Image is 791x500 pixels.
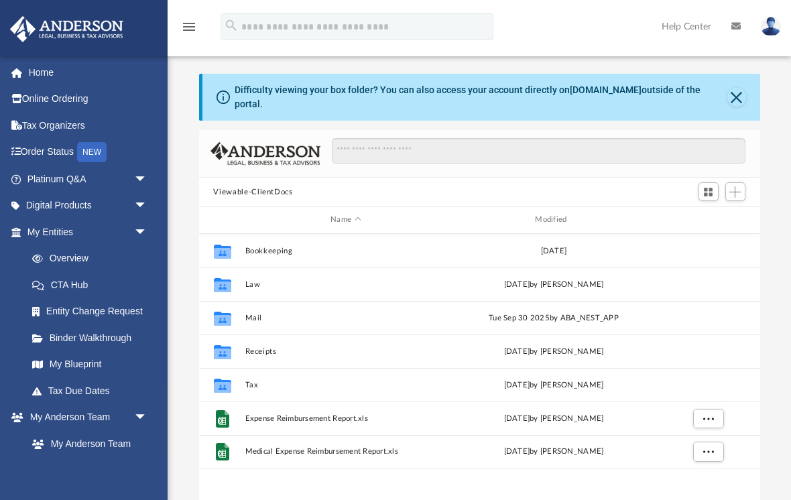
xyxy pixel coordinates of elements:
[181,19,197,35] i: menu
[660,214,754,226] div: id
[19,271,168,298] a: CTA Hub
[134,192,161,220] span: arrow_drop_down
[245,347,446,356] button: Receipts
[134,166,161,193] span: arrow_drop_down
[245,414,446,423] span: Expense Reimbursement Report.xls
[452,245,654,257] div: [DATE]
[9,139,168,166] a: Order StatusNEW
[570,84,642,95] a: [DOMAIN_NAME]
[452,312,654,324] div: Tue Sep 30 2025 by ABA_NEST_APP
[9,218,168,245] a: My Entitiesarrow_drop_down
[245,447,446,456] span: Medical Expense Reimbursement Report.xls
[245,280,446,289] button: Law
[6,16,127,42] img: Anderson Advisors Platinum Portal
[692,408,723,428] button: More options
[134,218,161,246] span: arrow_drop_down
[9,59,168,86] a: Home
[77,142,107,162] div: NEW
[245,247,446,255] button: Bookkeeping
[725,182,745,201] button: Add
[213,186,292,198] button: Viewable-ClientDocs
[9,404,161,431] a: My Anderson Teamarrow_drop_down
[134,404,161,432] span: arrow_drop_down
[19,298,168,325] a: Entity Change Request
[452,446,654,458] div: [DATE] by [PERSON_NAME]
[761,17,781,36] img: User Pic
[19,245,168,272] a: Overview
[452,278,654,290] div: [DATE] by [PERSON_NAME]
[19,351,161,378] a: My Blueprint
[9,192,168,219] a: Digital Productsarrow_drop_down
[181,25,197,35] a: menu
[224,18,239,33] i: search
[9,112,168,139] a: Tax Organizers
[452,345,654,357] div: [DATE] by [PERSON_NAME]
[698,182,719,201] button: Switch to Grid View
[245,314,446,322] button: Mail
[19,377,168,404] a: Tax Due Dates
[9,166,168,192] a: Platinum Q&Aarrow_drop_down
[204,214,238,226] div: id
[452,379,654,391] div: by [PERSON_NAME]
[9,86,168,113] a: Online Ordering
[19,324,168,351] a: Binder Walkthrough
[19,430,154,457] a: My Anderson Team
[452,214,654,226] div: Modified
[727,88,746,107] button: Close
[244,214,446,226] div: Name
[452,412,654,424] div: [DATE] by [PERSON_NAME]
[245,381,446,389] button: Tax
[503,381,530,388] span: [DATE]
[332,138,745,164] input: Search files and folders
[235,83,727,111] div: Difficulty viewing your box folder? You can also access your account directly on outside of the p...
